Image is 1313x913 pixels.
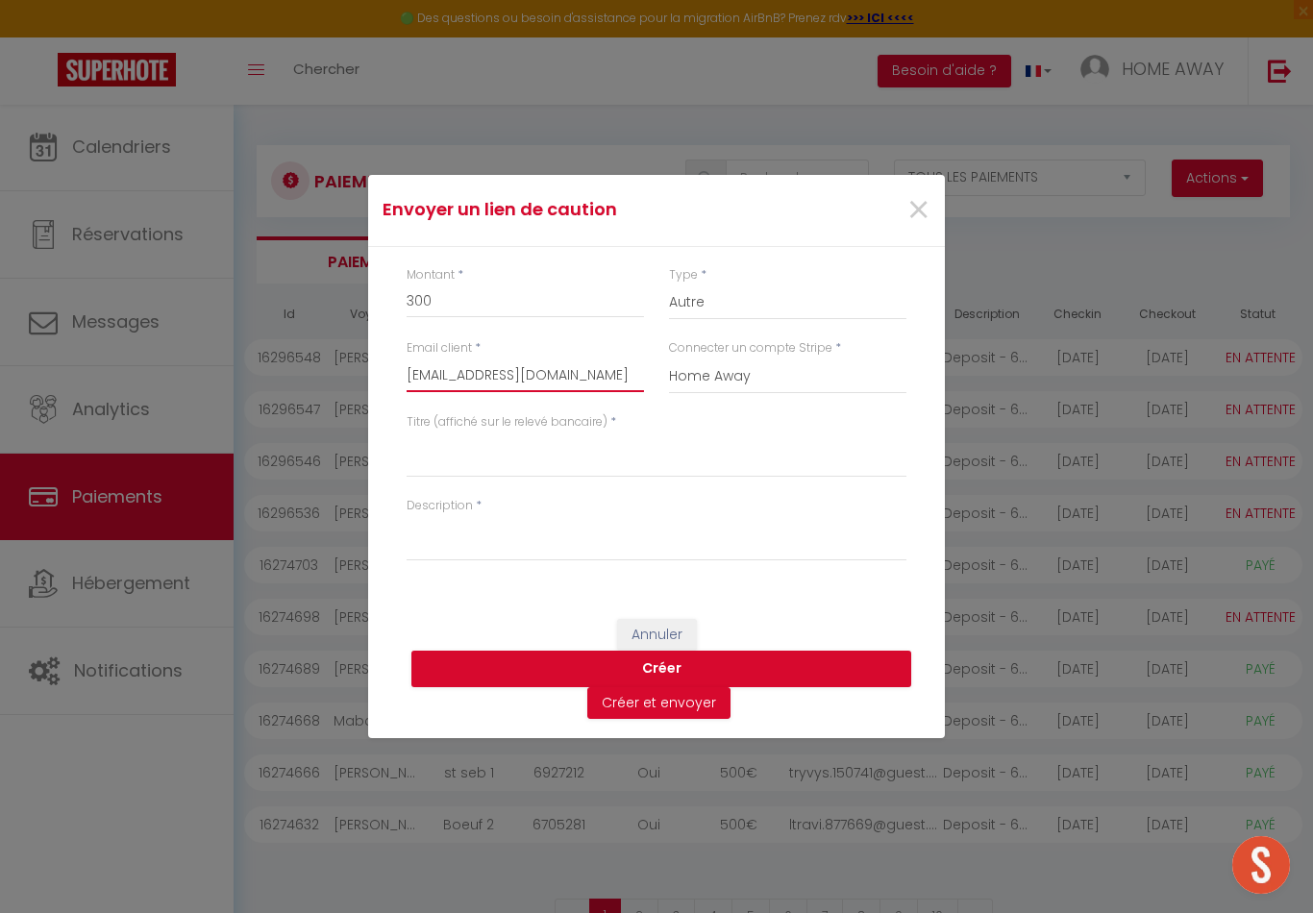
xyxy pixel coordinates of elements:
[669,266,698,284] label: Type
[407,266,455,284] label: Montant
[407,497,473,515] label: Description
[1232,836,1290,894] div: Ouvrir le chat
[906,182,930,239] span: ×
[617,619,697,652] button: Annuler
[411,651,911,687] button: Créer
[906,190,930,232] button: Close
[407,339,472,358] label: Email client
[587,687,731,720] button: Créer et envoyer
[669,339,832,358] label: Connecter un compte Stripe
[383,196,835,223] h4: Envoyer un lien de caution
[407,413,607,432] label: Titre (affiché sur le relevé bancaire)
